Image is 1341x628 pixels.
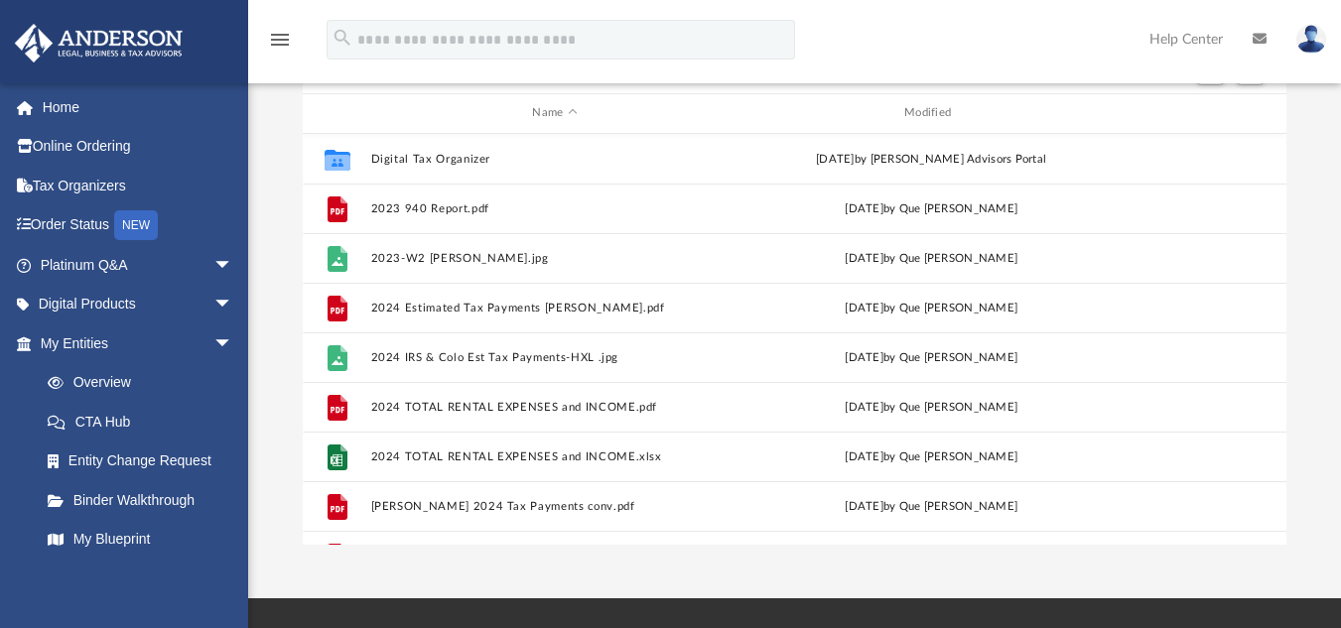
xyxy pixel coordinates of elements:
button: 2023-W2 [PERSON_NAME].jpg [371,251,739,264]
a: Tax Organizers [14,166,263,205]
div: Name [370,104,738,122]
button: 2024 Estimated Tax Payments [PERSON_NAME].pdf [371,301,739,314]
a: Order StatusNEW [14,205,263,246]
a: My Blueprint [28,520,253,560]
img: Anderson Advisors Platinum Portal [9,24,189,63]
span: arrow_drop_down [213,323,253,364]
button: 2023 940 Report.pdf [371,201,739,214]
span: [DATE] [845,252,883,263]
button: Digital Tax Organizer [371,152,739,165]
span: arrow_drop_down [213,245,253,286]
span: arrow_drop_down [213,285,253,325]
a: Digital Productsarrow_drop_down [14,285,263,324]
div: by Que [PERSON_NAME] [747,348,1116,366]
a: menu [268,38,292,52]
div: [DATE] by [PERSON_NAME] Advisors Portal [747,150,1116,168]
div: by Que [PERSON_NAME] [747,199,1116,217]
div: Modified [746,104,1115,122]
div: grid [303,134,1286,545]
span: [DATE] [845,401,883,412]
div: [DATE] by Que [PERSON_NAME] [747,497,1116,515]
i: menu [268,28,292,52]
i: search [332,27,353,49]
img: User Pic [1296,25,1326,54]
span: [DATE] [845,450,883,461]
a: My Entitiesarrow_drop_down [14,323,263,363]
div: id [1124,104,1263,122]
a: Entity Change Request [28,441,263,481]
a: Binder Walkthrough [28,480,263,520]
div: by Que [PERSON_NAME] [747,249,1116,267]
a: Home [14,87,263,127]
button: 2024 TOTAL RENTAL EXPENSES and INCOME.xlsx [371,449,739,462]
button: 2024 IRS & Colo Est Tax Payments-HXL .jpg [371,350,739,363]
a: Tax Due Dates [28,559,263,598]
span: [DATE] [845,202,883,213]
a: CTA Hub [28,402,263,441]
div: id [312,104,361,122]
div: by Que [PERSON_NAME] [747,447,1116,465]
div: [DATE] by Que [PERSON_NAME] [747,299,1116,316]
div: NEW [114,210,158,240]
a: Overview [28,363,263,403]
button: 2024 TOTAL RENTAL EXPENSES and INCOME.pdf [371,400,739,413]
button: [PERSON_NAME] 2024 Tax Payments conv.pdf [371,499,739,512]
div: by Que [PERSON_NAME] [747,398,1116,416]
a: Online Ordering [14,127,263,167]
span: [DATE] [845,351,883,362]
a: Platinum Q&Aarrow_drop_down [14,245,263,285]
